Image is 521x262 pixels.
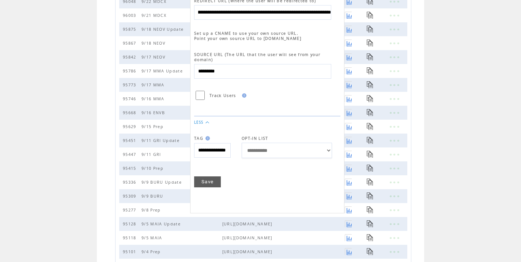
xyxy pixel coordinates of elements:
[141,207,163,213] span: 9/8 Prep
[345,192,352,199] a: Click to view a graph
[367,206,374,213] a: Click to copy URL for text blast to clipboard
[123,166,138,171] span: 95415
[367,234,374,241] a: Click to copy URL for text blast to clipboard
[141,221,182,227] span: 9/5 MAIA Update
[345,179,352,186] a: Click to view a graph
[203,136,210,141] img: help.gif
[194,36,301,41] span: Point your own source URL to [DOMAIN_NAME]
[345,248,352,255] a: Click to view a graph
[141,166,165,171] span: 9/10 Prep
[222,221,345,227] span: https://myemail.constantcontact.com/Breaking-News-Gives--NYSE--MAIA--A-Green-Boost-Early--Low-Flo...
[141,180,184,185] span: 9/9 BURU Update
[367,192,374,199] a: Click to copy URL for text blast to clipboard
[123,221,138,227] span: 95128
[345,165,352,172] a: Click to view a graph
[345,220,352,227] a: Click to view a graph
[194,176,221,187] a: Save
[209,93,236,98] span: Track Users
[123,235,138,240] span: 95118
[367,220,374,227] a: Click to copy URL for text blast to clipboard
[345,234,352,241] a: Click to view a graph
[194,120,203,125] a: LESS
[222,249,345,254] span: https://myemail.constantcontact.com/This-Low-Float-Profile-s-Analyst-Coverage-Points-To-Targets-W...
[194,136,203,141] span: TAG
[367,165,374,172] a: Click to copy URL for text blast to clipboard
[345,206,352,213] a: Click to view a graph
[141,235,164,240] span: 9/5 MAIA
[367,179,374,186] a: Click to copy URL for text blast to clipboard
[123,249,138,254] span: 95101
[194,31,298,36] span: Set up a CNAME to use your own source URL.
[123,207,138,213] span: 95277
[141,249,163,254] span: 9/4 Prep
[367,248,374,255] a: Click to copy URL for text blast to clipboard
[222,235,345,240] span: https://myemail.constantcontact.com/Low-Float--NYSE-American--MAIA--Leaps-To-My-Top-Watchlist-Spo...
[242,136,268,141] span: OPT-IN LIST
[123,194,138,199] span: 95309
[141,194,165,199] span: 9/9 BURU
[123,180,138,185] span: 95336
[194,52,320,62] span: SOURCE URL (The URL that the user will see from your domain)
[240,93,246,98] img: help.gif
